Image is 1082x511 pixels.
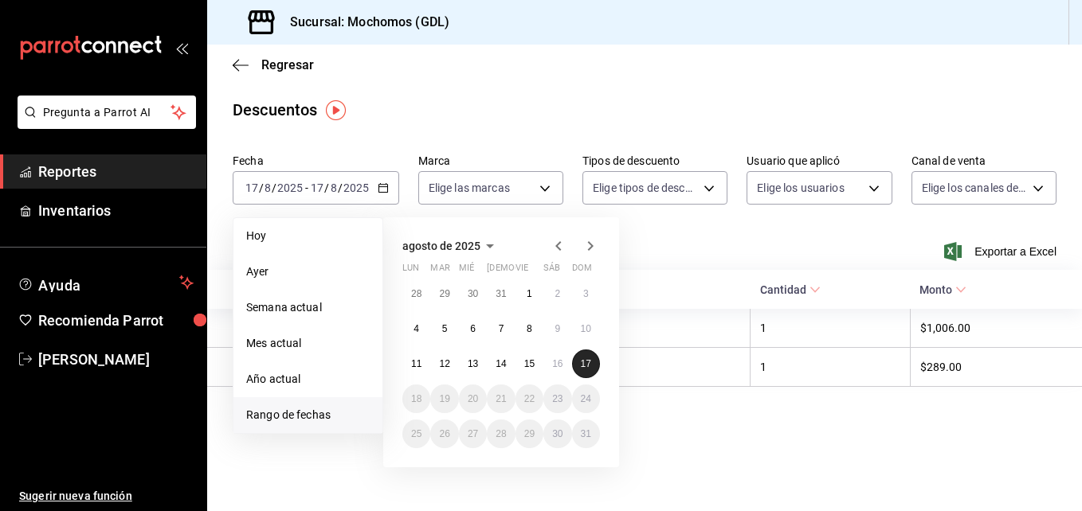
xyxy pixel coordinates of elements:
[524,358,535,369] abbr: 15 de agosto de 2025
[175,41,188,54] button: open_drawer_menu
[543,279,571,308] button: 2 de agosto de 2025
[11,115,196,132] a: Pregunta a Parrot AI
[757,180,844,196] span: Elige los usuarios
[910,309,1082,348] th: $1,006.00
[272,181,276,194] span: /
[402,419,430,448] button: 25 de agosto de 2025
[442,323,448,334] abbr: 5 de agosto de 2025
[582,155,727,166] label: Tipos de descuento
[468,288,478,299] abbr: 30 de julio de 2025
[555,323,560,334] abbr: 9 de agosto de 2025
[572,384,600,413] button: 24 de agosto de 2025
[496,393,506,404] abbr: 21 de agosto de 2025
[402,349,430,378] button: 11 de agosto de 2025
[459,419,487,448] button: 27 de agosto de 2025
[552,393,563,404] abbr: 23 de agosto de 2025
[572,419,600,448] button: 31 de agosto de 2025
[430,263,449,279] abbr: martes
[572,349,600,378] button: 17 de agosto de 2025
[305,181,308,194] span: -
[583,288,589,299] abbr: 3 de agosto de 2025
[246,299,370,316] span: Semana actual
[527,323,532,334] abbr: 8 de agosto de 2025
[496,358,506,369] abbr: 14 de agosto de 2025
[552,428,563,439] abbr: 30 de agosto de 2025
[207,348,495,387] th: [PERSON_NAME]
[19,488,194,505] span: Sugerir nueva función
[411,428,421,439] abbr: 25 de agosto de 2025
[499,323,504,334] abbr: 7 de agosto de 2025
[439,358,449,369] abbr: 12 de agosto de 2025
[343,181,370,194] input: ----
[911,155,1057,166] label: Canal de venta
[246,407,370,423] span: Rango de fechas
[310,181,324,194] input: --
[246,263,370,280] span: Ayer
[439,288,449,299] abbr: 29 de julio de 2025
[487,314,515,343] button: 7 de agosto de 2025
[261,57,314,72] span: Regresar
[430,279,458,308] button: 29 de julio de 2025
[430,349,458,378] button: 12 de agosto de 2025
[411,288,421,299] abbr: 28 de julio de 2025
[516,419,543,448] button: 29 de agosto de 2025
[751,309,911,348] th: 1
[402,314,430,343] button: 4 de agosto de 2025
[430,314,458,343] button: 5 de agosto de 2025
[555,288,560,299] abbr: 2 de agosto de 2025
[459,263,474,279] abbr: miércoles
[496,428,506,439] abbr: 28 de agosto de 2025
[430,384,458,413] button: 19 de agosto de 2025
[581,323,591,334] abbr: 10 de agosto de 2025
[18,96,196,129] button: Pregunta a Parrot AI
[468,358,478,369] abbr: 13 de agosto de 2025
[524,428,535,439] abbr: 29 de agosto de 2025
[468,428,478,439] abbr: 27 de agosto de 2025
[330,181,338,194] input: --
[516,384,543,413] button: 22 de agosto de 2025
[430,419,458,448] button: 26 de agosto de 2025
[277,13,449,32] h3: Sucursal: Mochomos (GDL)
[910,348,1082,387] th: $289.00
[429,180,510,196] span: Elige las marcas
[245,181,259,194] input: --
[543,314,571,343] button: 9 de agosto de 2025
[747,155,892,166] label: Usuario que aplicó
[581,358,591,369] abbr: 17 de agosto de 2025
[439,393,449,404] abbr: 19 de agosto de 2025
[922,180,1027,196] span: Elige los canales de venta
[411,393,421,404] abbr: 18 de agosto de 2025
[516,314,543,343] button: 8 de agosto de 2025
[402,236,500,255] button: agosto de 2025
[516,349,543,378] button: 15 de agosto de 2025
[524,393,535,404] abbr: 22 de agosto de 2025
[246,335,370,352] span: Mes actual
[947,242,1057,261] button: Exportar a Excel
[233,57,314,72] button: Regresar
[516,279,543,308] button: 1 de agosto de 2025
[411,358,421,369] abbr: 11 de agosto de 2025
[402,279,430,308] button: 28 de julio de 2025
[593,180,698,196] span: Elige tipos de descuento
[38,273,173,292] span: Ayuda
[38,200,194,221] span: Inventarios
[38,161,194,182] span: Reportes
[487,384,515,413] button: 21 de agosto de 2025
[543,384,571,413] button: 23 de agosto de 2025
[338,181,343,194] span: /
[459,279,487,308] button: 30 de julio de 2025
[919,283,966,296] span: Monto
[276,181,304,194] input: ----
[402,263,419,279] abbr: lunes
[487,349,515,378] button: 14 de agosto de 2025
[516,263,528,279] abbr: viernes
[760,283,821,296] span: Cantidad
[233,155,399,166] label: Fecha
[246,228,370,244] span: Hoy
[459,384,487,413] button: 20 de agosto de 2025
[487,263,581,279] abbr: jueves
[572,263,592,279] abbr: domingo
[572,279,600,308] button: 3 de agosto de 2025
[487,419,515,448] button: 28 de agosto de 2025
[543,419,571,448] button: 30 de agosto de 2025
